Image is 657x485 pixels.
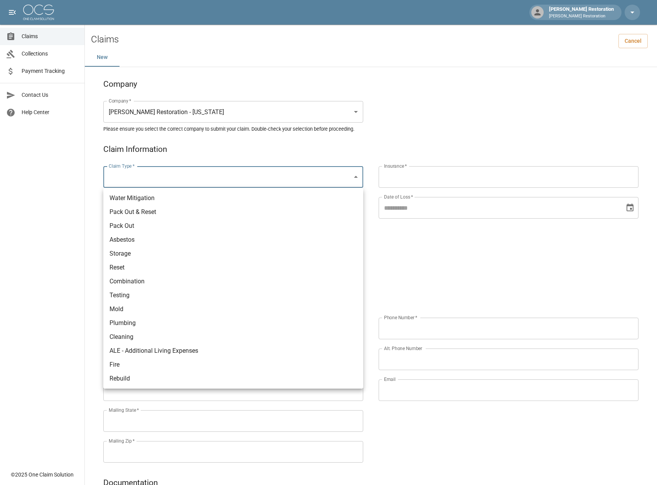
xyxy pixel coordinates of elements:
li: Fire [103,358,363,372]
li: Reset [103,261,363,274]
li: Water Mitigation [103,191,363,205]
li: Testing [103,288,363,302]
li: Mold [103,302,363,316]
li: Storage [103,247,363,261]
li: Cleaning [103,330,363,344]
li: Pack Out & Reset [103,205,363,219]
li: ALE - Additional Living Expenses [103,344,363,358]
li: Rebuild [103,372,363,386]
li: Plumbing [103,316,363,330]
li: Combination [103,274,363,288]
li: Pack Out [103,219,363,233]
li: Asbestos [103,233,363,247]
